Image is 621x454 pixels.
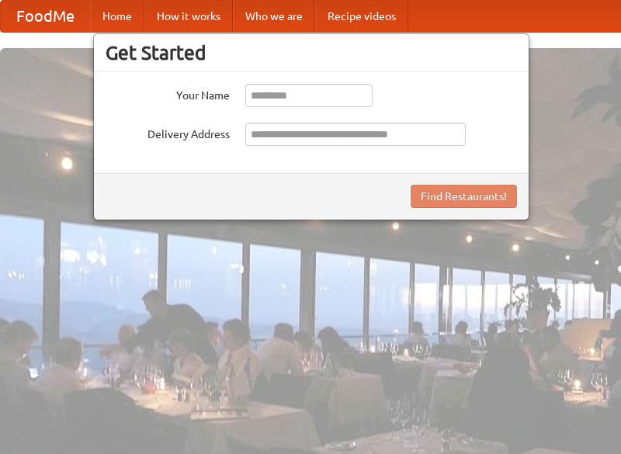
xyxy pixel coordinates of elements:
label: Your Name [106,84,230,103]
a: Home [90,1,144,32]
button: Find Restaurants! [411,185,517,208]
h3: Get Started [106,41,517,64]
a: Recipe videos [315,1,408,32]
a: FoodMe [1,1,90,32]
label: Delivery Address [106,123,230,142]
a: Who we are [233,1,315,32]
a: How it works [144,1,233,32]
